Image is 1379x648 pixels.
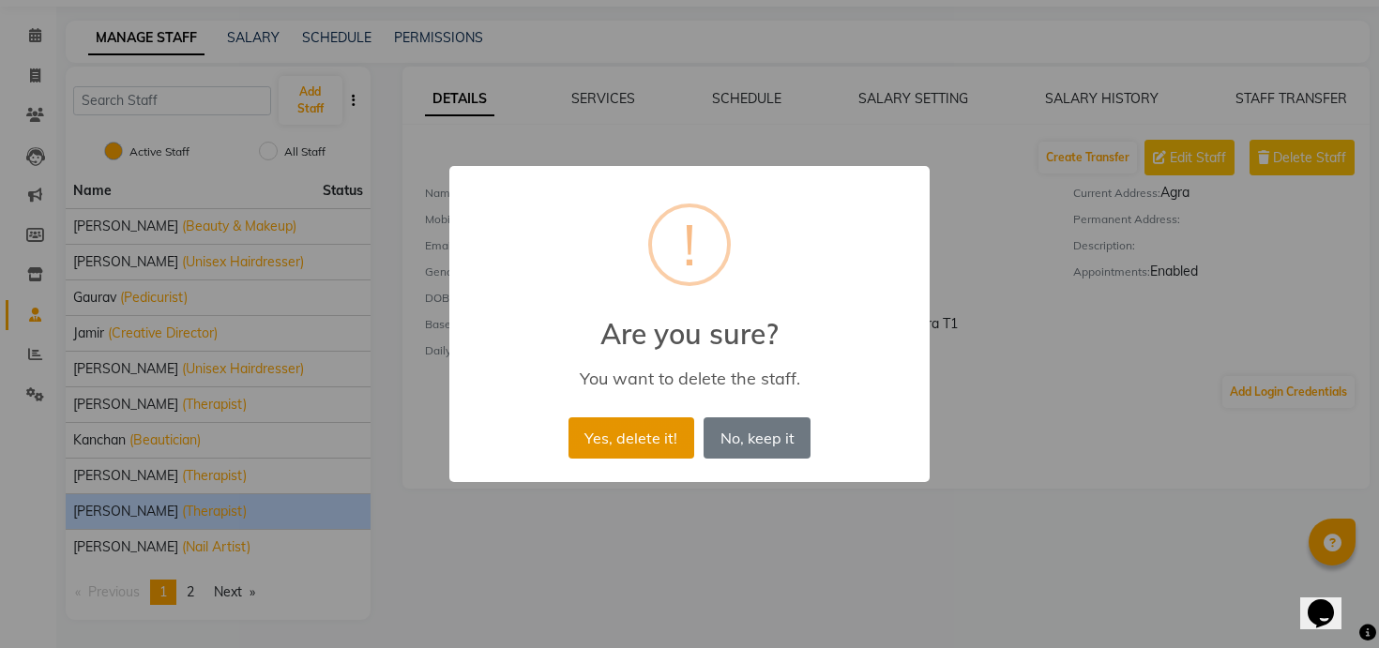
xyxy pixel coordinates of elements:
iframe: chat widget [1300,573,1360,629]
h2: Are you sure? [449,294,930,351]
div: ! [683,207,696,282]
div: You want to delete the staff. [477,368,902,389]
button: No, keep it [704,417,811,459]
button: Yes, delete it! [568,417,694,459]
